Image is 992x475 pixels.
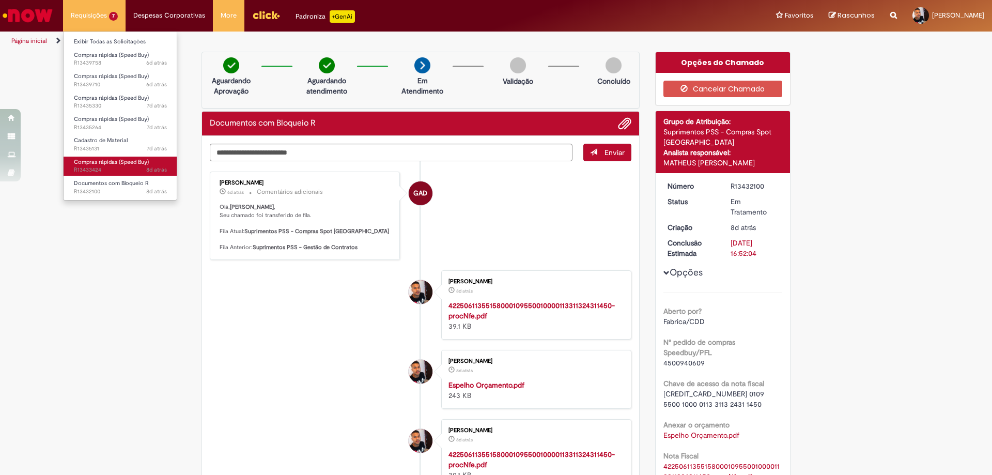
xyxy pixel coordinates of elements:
time: 22/08/2025 12:23:08 [227,189,244,195]
p: Olá, , Seu chamado foi transferido de fila. Fila Atual: Fila Anterior: [220,203,392,252]
div: Opções do Chamado [656,52,791,73]
span: Enviar [605,148,625,157]
b: Chave de acesso da nota fiscal [663,379,764,388]
span: [CREDIT_CARD_NUMBER] 0109 5500 1000 0113 3113 2431 1450 [663,389,766,409]
img: click_logo_yellow_360x200.png [252,7,280,23]
time: 21/08/2025 10:15:12 [147,124,167,131]
div: R13432100 [731,181,779,191]
span: GAD [413,181,427,206]
span: Compras rápidas (Speed Buy) [74,51,149,59]
span: R13439710 [74,81,167,89]
time: 20/08/2025 11:50:31 [456,367,473,374]
p: Aguardando Aprovação [206,75,256,96]
button: Cancelar Chamado [663,81,783,97]
div: 20/08/2025 11:52:00 [731,222,779,233]
span: Compras rápidas (Speed Buy) [74,115,149,123]
span: Documentos com Bloqueio R [74,179,149,187]
span: 8d atrás [146,166,167,174]
a: Aberto R13433424 : Compras rápidas (Speed Buy) [64,157,177,176]
a: Rascunhos [829,11,875,21]
b: [PERSON_NAME] [230,203,274,211]
textarea: Digite sua mensagem aqui... [210,144,572,161]
b: Aberto por? [663,307,702,316]
img: img-circle-grey.png [510,57,526,73]
span: 7d atrás [147,124,167,131]
div: 243 KB [448,380,621,401]
span: 4500940609 [663,358,705,367]
span: 7d atrás [147,102,167,110]
div: MATHEUS [PERSON_NAME] [663,158,783,168]
span: R13435330 [74,102,167,110]
div: Fernandes De Souza Oliveira [409,280,432,304]
span: Fabrica/CDD [663,317,705,326]
img: arrow-next.png [414,57,430,73]
span: Favoritos [785,10,813,21]
b: N° pedido de compras Speedbuy/PFL [663,338,735,357]
time: 20/08/2025 11:52:00 [731,223,756,232]
span: Compras rápidas (Speed Buy) [74,94,149,102]
a: Aberto R13435131 : Cadastro de Material [64,135,177,154]
div: Em Tratamento [731,196,779,217]
time: 22/08/2025 12:22:09 [146,81,167,88]
span: Compras rápidas (Speed Buy) [74,158,149,166]
b: Suprimentos PSS - Compras Spot [GEOGRAPHIC_DATA] [244,227,389,235]
span: Compras rápidas (Speed Buy) [74,72,149,80]
button: Enviar [583,144,631,161]
a: Exibir Todas as Solicitações [64,36,177,48]
span: R13435131 [74,145,167,153]
span: 6d atrás [146,59,167,67]
time: 20/08/2025 11:52:02 [146,188,167,195]
div: [DATE] 16:52:04 [731,238,779,258]
span: [PERSON_NAME] [932,11,984,20]
span: 6d atrás [146,81,167,88]
img: img-circle-grey.png [606,57,622,73]
small: Comentários adicionais [257,188,323,196]
span: 6d atrás [227,189,244,195]
div: Analista responsável: [663,147,783,158]
a: Download de Espelho Orçamento.pdf [663,431,739,440]
span: More [221,10,237,21]
span: 7d atrás [147,145,167,152]
time: 21/08/2025 10:27:50 [147,102,167,110]
span: Requisições [71,10,107,21]
a: Página inicial [11,37,47,45]
div: 39.1 KB [448,300,621,331]
img: check-circle-green.png [319,57,335,73]
span: R13435264 [74,124,167,132]
a: Aberto R13439710 : Compras rápidas (Speed Buy) [64,71,177,90]
div: Fernandes De Souza Oliveira [409,429,432,453]
time: 20/08/2025 11:48:31 [456,437,473,443]
b: Suprimentos PSS - Gestão de Contratos [253,243,358,251]
div: Padroniza [296,10,355,23]
span: 7 [109,12,118,21]
a: Aberto R13435330 : Compras rápidas (Speed Buy) [64,93,177,112]
img: ServiceNow [1,5,54,26]
dt: Criação [660,222,723,233]
a: 42250611355158000109550010000113311324311450-procNfe.pdf [448,301,615,320]
time: 22/08/2025 12:35:47 [146,59,167,67]
span: R13432100 [74,188,167,196]
ul: Requisições [63,31,177,201]
b: Anexar o orçamento [663,420,730,430]
a: Aberto R13435264 : Compras rápidas (Speed Buy) [64,114,177,133]
span: Despesas Corporativas [133,10,205,21]
button: Adicionar anexos [618,117,631,130]
div: Suprimentos PSS - Compras Spot [GEOGRAPHIC_DATA] [663,127,783,147]
div: [PERSON_NAME] [448,358,621,364]
h2: Documentos com Bloqueio R Histórico de tíquete [210,119,316,128]
p: Aguardando atendimento [302,75,352,96]
span: Rascunhos [838,10,875,20]
time: 20/08/2025 11:50:31 [456,288,473,294]
dt: Número [660,181,723,191]
time: 21/08/2025 09:59:58 [147,145,167,152]
span: 8d atrás [456,367,473,374]
img: check-circle-green.png [223,57,239,73]
a: 42250611355158000109550010000113311324311450-procNfe.pdf [448,450,615,469]
a: Espelho Orçamento.pdf [448,380,524,390]
span: Cadastro de Material [74,136,128,144]
span: R13439758 [74,59,167,67]
dt: Status [660,196,723,207]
